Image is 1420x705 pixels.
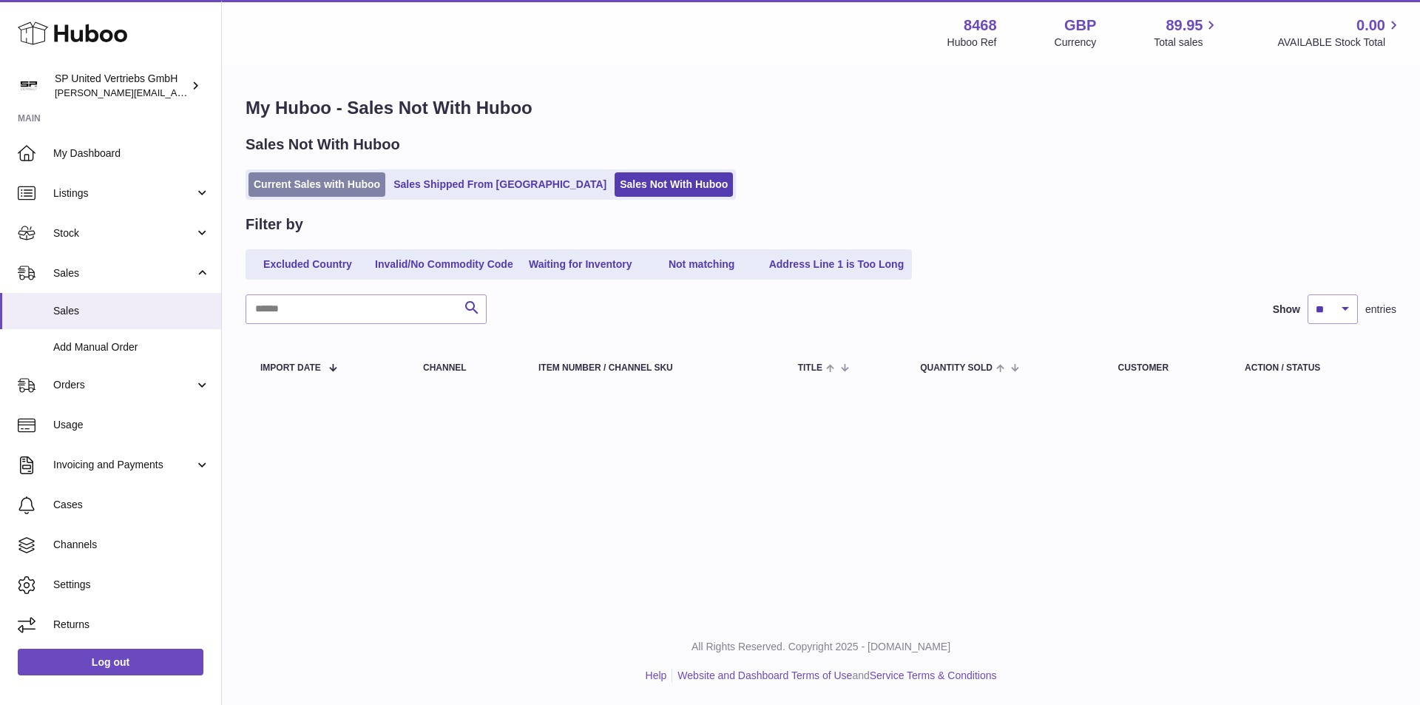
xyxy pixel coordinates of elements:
[246,215,303,235] h2: Filter by
[260,363,321,373] span: Import date
[55,72,188,100] div: SP United Vertriebs GmbH
[521,252,640,277] a: Waiting for Inventory
[234,640,1408,654] p: All Rights Reserved. Copyright 2025 - [DOMAIN_NAME]
[388,172,612,197] a: Sales Shipped From [GEOGRAPHIC_DATA]
[248,252,367,277] a: Excluded Country
[1166,16,1203,36] span: 89.95
[672,669,996,683] li: and
[615,172,733,197] a: Sales Not With Huboo
[538,363,768,373] div: Item Number / Channel SKU
[677,669,852,681] a: Website and Dashboard Terms of Use
[1277,36,1402,50] span: AVAILABLE Stock Total
[53,578,210,592] span: Settings
[246,135,400,155] h2: Sales Not With Huboo
[18,649,203,675] a: Log out
[53,498,210,512] span: Cases
[53,418,210,432] span: Usage
[1273,303,1300,317] label: Show
[53,538,210,552] span: Channels
[1055,36,1097,50] div: Currency
[1365,303,1396,317] span: entries
[764,252,910,277] a: Address Line 1 is Too Long
[53,458,195,472] span: Invoicing and Payments
[423,363,509,373] div: Channel
[53,146,210,161] span: My Dashboard
[947,36,997,50] div: Huboo Ref
[1118,363,1215,373] div: Customer
[53,266,195,280] span: Sales
[53,304,210,318] span: Sales
[55,87,297,98] span: [PERSON_NAME][EMAIL_ADDRESS][DOMAIN_NAME]
[18,75,40,97] img: tim@sp-united.com
[1064,16,1096,36] strong: GBP
[1356,16,1385,36] span: 0.00
[964,16,997,36] strong: 8468
[920,363,993,373] span: Quantity Sold
[53,378,195,392] span: Orders
[370,252,518,277] a: Invalid/No Commodity Code
[798,363,822,373] span: Title
[870,669,997,681] a: Service Terms & Conditions
[53,618,210,632] span: Returns
[53,340,210,354] span: Add Manual Order
[53,186,195,200] span: Listings
[1154,36,1220,50] span: Total sales
[1245,363,1382,373] div: Action / Status
[248,172,385,197] a: Current Sales with Huboo
[246,96,1396,120] h1: My Huboo - Sales Not With Huboo
[1154,16,1220,50] a: 89.95 Total sales
[53,226,195,240] span: Stock
[1277,16,1402,50] a: 0.00 AVAILABLE Stock Total
[646,669,667,681] a: Help
[643,252,761,277] a: Not matching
